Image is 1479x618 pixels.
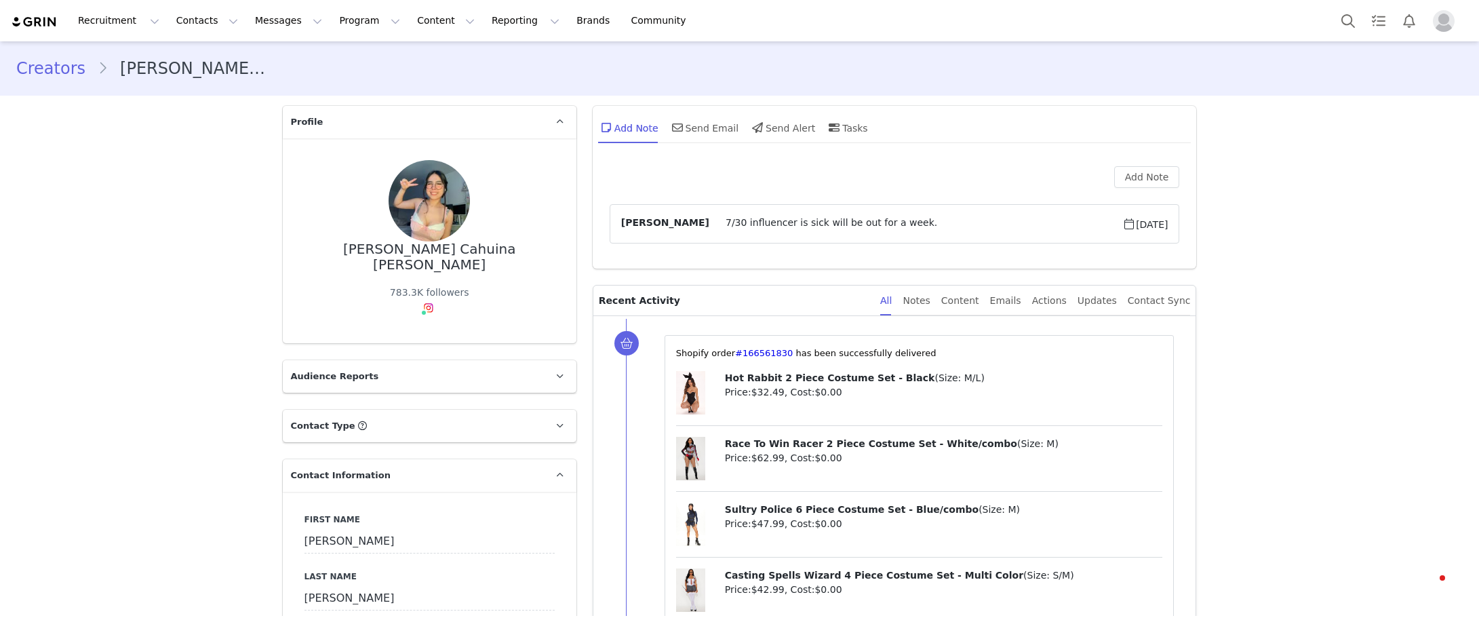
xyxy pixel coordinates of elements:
div: Send Email [669,111,739,144]
span: Sultry Police 6 Piece Costume Set - Blue/combo [725,504,979,515]
p: Price: , Cost: [725,451,1163,465]
img: 9f8586d0-91b9-40a6-a57b-5041fce769c4--s.jpg [389,160,470,242]
span: [PERSON_NAME] [621,216,709,232]
span: Size: M/L [939,372,981,383]
p: ( ) [725,437,1163,451]
span: $0.00 [814,387,842,398]
p: ( ) [725,503,1163,517]
span: Profile [291,115,323,129]
button: Reporting [484,5,568,36]
button: Program [331,5,408,36]
span: $32.49 [751,387,785,398]
img: placeholder-profile.jpg [1433,10,1455,32]
label: First Name [304,514,555,526]
div: 783.3K followers [390,286,469,300]
img: instagram.svg [423,303,434,313]
div: Add Note [598,111,658,144]
a: #166561830 [735,348,793,358]
div: Notes [903,286,930,316]
span: Audience Reports [291,370,379,383]
span: Hot Rabbit 2 Piece Costume Set - Black [725,372,935,383]
p: Recent Activity [599,286,869,315]
div: Send Alert [749,111,815,144]
div: Contact Sync [1128,286,1191,316]
p: Price: , Cost: [725,517,1163,531]
button: Contacts [168,5,246,36]
span: 7/30 influencer is sick will be out for a week. [709,216,1122,232]
button: Notifications [1394,5,1424,36]
span: Size: M [983,504,1017,515]
a: Community [623,5,701,36]
span: $47.99 [751,518,785,529]
div: Updates [1078,286,1117,316]
button: Profile [1425,10,1468,32]
a: Creators [16,56,98,81]
div: [PERSON_NAME] Cahuina [PERSON_NAME] [304,242,555,272]
span: $42.99 [751,584,785,595]
button: Add Note [1114,166,1180,188]
p: Price: , Cost: [725,385,1163,400]
p: Price: , Cost: [725,583,1163,597]
p: ( ) [725,371,1163,385]
button: Search [1333,5,1363,36]
div: Tasks [826,111,868,144]
span: Contact Information [291,469,391,482]
a: Brands [568,5,622,36]
span: [DATE] [1122,216,1168,232]
button: Content [409,5,483,36]
button: Messages [247,5,330,36]
span: $62.99 [751,452,785,463]
span: $0.00 [814,518,842,529]
span: Contact Type [291,419,355,433]
span: Casting Spells Wizard 4 Piece Costume Set - Multi Color [725,570,1023,581]
button: Recruitment [70,5,167,36]
span: Size: S/M [1027,570,1071,581]
label: Last Name [304,571,555,583]
div: Emails [990,286,1021,316]
div: Content [941,286,979,316]
span: ⁨Shopify⁩ order⁨ ⁩ has been successfully delivered [676,348,936,358]
div: Actions [1032,286,1067,316]
span: Race To Win Racer 2 Piece Costume Set - White/combo [725,438,1017,449]
div: All [880,286,892,316]
span: $0.00 [814,452,842,463]
iframe: Intercom live chat [1413,572,1445,604]
img: grin logo [11,16,58,28]
span: $0.00 [814,584,842,595]
a: Tasks [1364,5,1394,36]
p: ( ) [725,568,1163,583]
span: Size: M [1021,438,1054,449]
